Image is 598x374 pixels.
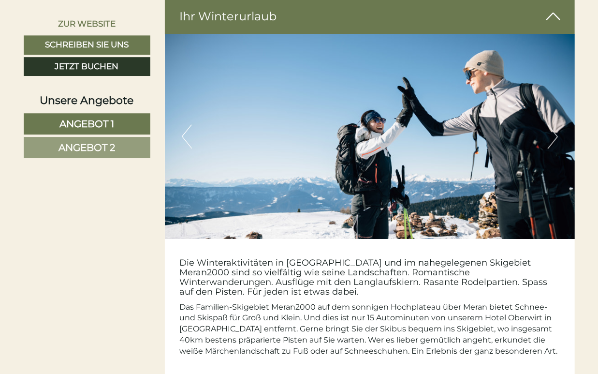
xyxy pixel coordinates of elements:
p: Das Familien-Skigebiet Meran2000 auf dem sonnigen Hochplateau über Meran bietet Schnee- und Skisp... [179,302,560,368]
a: Schreiben Sie uns [24,35,150,55]
span: Angebot 1 [59,118,114,130]
a: Jetzt buchen [24,57,150,76]
a: Zur Website [24,15,150,33]
h4: Die Winteraktivitäten in [GEOGRAPHIC_DATA] und im nahegelegenen Skigebiet Meran2000 sind so vielf... [179,258,560,297]
div: Unsere Angebote [24,93,150,108]
button: Previous [182,124,192,149]
button: Next [548,124,558,149]
span: Angebot 2 [58,142,115,153]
